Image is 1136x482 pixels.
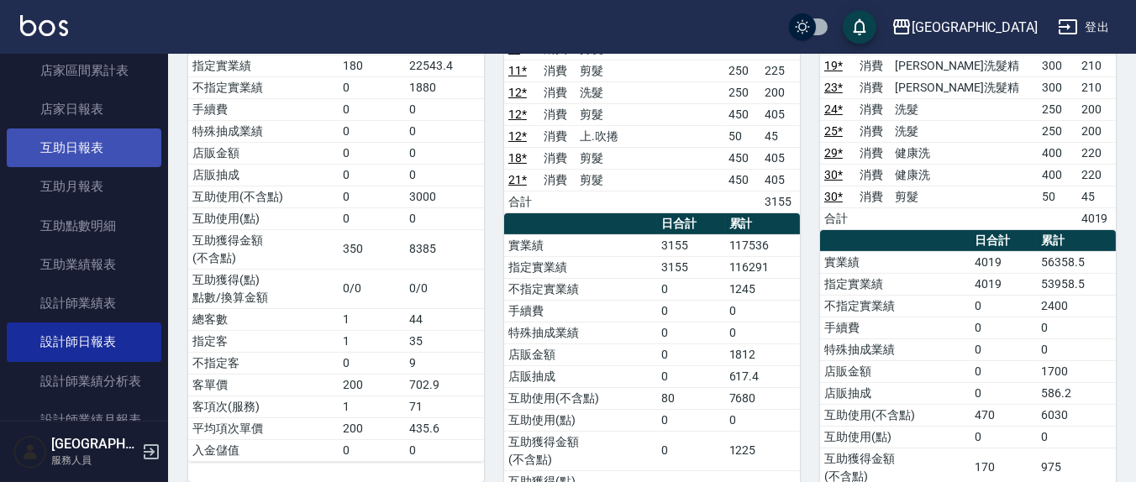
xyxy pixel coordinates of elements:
td: 不指定實業績 [820,295,970,317]
td: 50 [1038,186,1076,207]
td: 470 [970,404,1037,426]
td: 0 [970,382,1037,404]
td: 剪髮 [576,147,724,169]
td: 0 [339,439,405,461]
td: 0 [405,120,484,142]
td: 35 [405,330,484,352]
td: 特殊抽成業績 [188,120,339,142]
td: 350 [339,229,405,269]
button: 登出 [1051,12,1116,43]
th: 日合計 [970,230,1037,252]
td: 指定實業績 [504,256,657,278]
td: 200 [760,81,800,103]
th: 累計 [1037,230,1116,252]
td: 3155 [657,234,724,256]
td: 消費 [855,186,891,207]
td: 剪髮 [576,60,724,81]
td: 實業績 [504,234,657,256]
td: 0/0 [339,269,405,308]
td: 1225 [725,431,800,470]
a: 互助點數明細 [7,207,161,245]
a: 店家日報表 [7,90,161,128]
td: 200 [339,417,405,439]
td: 特殊抽成業績 [504,322,657,343]
td: 互助使用(不含點) [188,186,339,207]
td: 消費 [855,142,891,164]
td: 450 [725,103,761,125]
td: 總客數 [188,308,339,330]
table: a dense table [188,12,484,462]
td: 消費 [540,60,576,81]
td: 7680 [725,387,800,409]
td: 0 [405,98,484,120]
td: 消費 [540,169,576,191]
td: 店販金額 [504,343,657,365]
td: 44 [405,308,484,330]
img: Person [13,435,47,469]
th: 累計 [725,213,800,235]
td: 健康洗 [891,142,1038,164]
td: 不指定客 [188,352,339,374]
td: 45 [1077,186,1116,207]
td: 消費 [540,147,576,169]
td: 405 [760,169,800,191]
td: 店販抽成 [188,164,339,186]
a: 設計師業績分析表 [7,362,161,401]
td: 0 [970,360,1037,382]
td: 220 [1077,164,1116,186]
td: 1700 [1037,360,1116,382]
td: 剪髮 [891,186,1038,207]
td: 指定實業績 [820,273,970,295]
td: 洗髮 [891,98,1038,120]
td: 0 [725,409,800,431]
td: 22543.4 [405,55,484,76]
td: 互助使用(點) [188,207,339,229]
td: 250 [725,81,761,103]
td: 0 [970,317,1037,338]
td: 客項次(服務) [188,396,339,417]
td: 0 [970,338,1037,360]
td: 消費 [855,164,891,186]
td: 300 [1038,55,1076,76]
td: 店販抽成 [820,382,970,404]
a: 設計師日報表 [7,322,161,361]
td: 手續費 [504,300,657,322]
td: 特殊抽成業績 [820,338,970,360]
button: [GEOGRAPHIC_DATA] [885,10,1044,45]
td: 0 [1037,338,1116,360]
td: 56358.5 [1037,251,1116,273]
td: 手續費 [188,98,339,120]
td: 上.吹捲 [576,125,724,147]
td: 617.4 [725,365,800,387]
td: 586.2 [1037,382,1116,404]
td: 450 [725,147,761,169]
td: 消費 [855,98,891,120]
td: 220 [1077,142,1116,164]
a: 互助業績報表 [7,245,161,284]
td: 店販抽成 [504,365,657,387]
td: 0 [405,164,484,186]
td: 洗髮 [891,120,1038,142]
td: 洗髮 [576,81,724,103]
td: 互助使用(點) [504,409,657,431]
td: 互助獲得金額 (不含點) [188,229,339,269]
td: 1 [339,330,405,352]
td: 250 [1038,98,1076,120]
th: 日合計 [657,213,724,235]
td: 405 [760,103,800,125]
td: 50 [725,125,761,147]
td: 2400 [1037,295,1116,317]
td: 400 [1038,142,1076,164]
td: 1 [339,308,405,330]
td: 53958.5 [1037,273,1116,295]
td: 消費 [540,125,576,147]
td: 200 [1077,120,1116,142]
td: 健康洗 [891,164,1038,186]
td: [PERSON_NAME]洗髮精 [891,55,1038,76]
td: 消費 [540,81,576,103]
td: 0 [657,278,724,300]
td: 合計 [820,207,855,229]
td: 1 [339,396,405,417]
a: 互助日報表 [7,128,161,167]
td: 6030 [1037,404,1116,426]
